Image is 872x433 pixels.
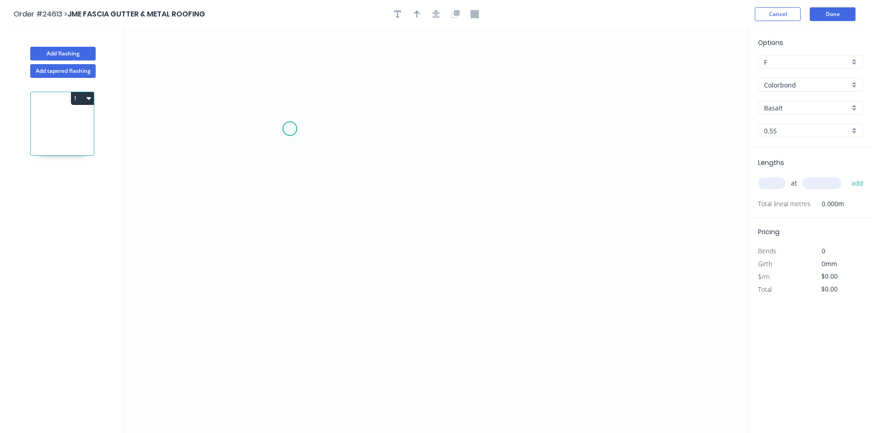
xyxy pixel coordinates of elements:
span: Pricing [758,227,780,236]
input: Material [764,80,850,90]
span: Lengths [758,158,784,167]
svg: 0 [124,28,748,433]
span: Total [758,285,772,294]
span: 0mm [822,259,837,268]
button: Add tapered flashing [30,64,96,78]
span: Bends [758,247,776,255]
span: Girth [758,259,772,268]
span: 0 [822,247,825,255]
span: Options [758,38,783,47]
button: Cancel [755,7,801,21]
span: at [791,177,797,190]
input: Price level [764,57,850,67]
button: add [847,175,868,191]
button: Add flashing [30,47,96,60]
button: 1 [71,92,94,105]
span: JME FASCIA GUTTER & METAL ROOFING [67,9,205,19]
span: $/m [758,272,769,281]
input: Colour [764,103,850,113]
span: 0.000m [811,197,844,210]
span: Order #24613 > [14,9,67,19]
button: Done [810,7,856,21]
input: Thickness [764,126,850,136]
span: Total lineal metres [758,197,811,210]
